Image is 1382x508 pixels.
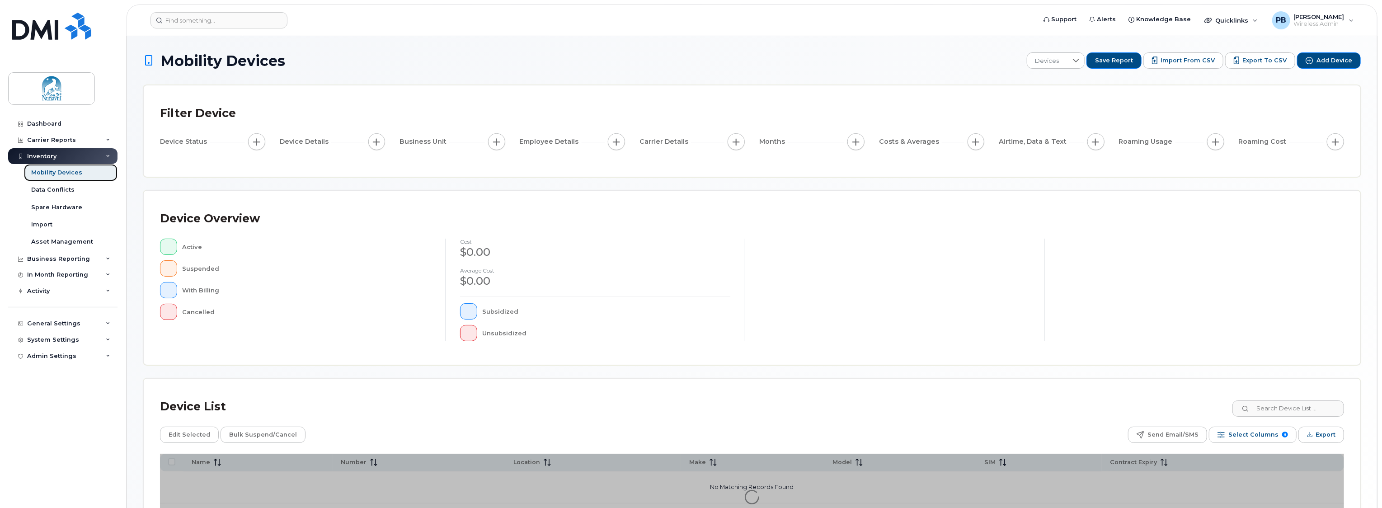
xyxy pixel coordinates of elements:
[1128,427,1207,443] button: Send Email/SMS
[183,260,431,277] div: Suspended
[1143,52,1223,69] button: Import from CSV
[160,53,285,69] span: Mobility Devices
[639,137,691,146] span: Carrier Details
[160,137,210,146] span: Device Status
[169,428,210,442] span: Edit Selected
[483,325,731,341] div: Unsubsidized
[520,137,582,146] span: Employee Details
[183,239,431,255] div: Active
[1095,56,1133,65] span: Save Report
[1242,56,1287,65] span: Export to CSV
[1161,56,1215,65] span: Import from CSV
[1316,428,1335,442] span: Export
[1119,137,1175,146] span: Roaming Usage
[759,137,788,146] span: Months
[160,427,219,443] button: Edit Selected
[1232,400,1344,417] input: Search Device List ...
[1239,137,1289,146] span: Roaming Cost
[280,137,331,146] span: Device Details
[160,102,236,125] div: Filter Device
[160,207,260,230] div: Device Overview
[1282,432,1288,437] span: 8
[460,273,730,289] div: $0.00
[400,137,449,146] span: Business Unit
[183,304,431,320] div: Cancelled
[1316,56,1352,65] span: Add Device
[1147,428,1199,442] span: Send Email/SMS
[460,245,730,260] div: $0.00
[1297,52,1361,69] button: Add Device
[483,303,731,320] div: Subsidized
[183,282,431,298] div: With Billing
[221,427,306,443] button: Bulk Suspend/Cancel
[1209,427,1297,443] button: Select Columns 8
[999,137,1069,146] span: Airtime, Data & Text
[160,395,226,419] div: Device List
[460,268,730,273] h4: Average cost
[1225,52,1295,69] button: Export to CSV
[229,428,297,442] span: Bulk Suspend/Cancel
[1298,427,1344,443] button: Export
[1086,52,1142,69] button: Save Report
[1228,428,1279,442] span: Select Columns
[460,239,730,245] h4: cost
[1027,53,1067,69] span: Devices
[879,137,942,146] span: Costs & Averages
